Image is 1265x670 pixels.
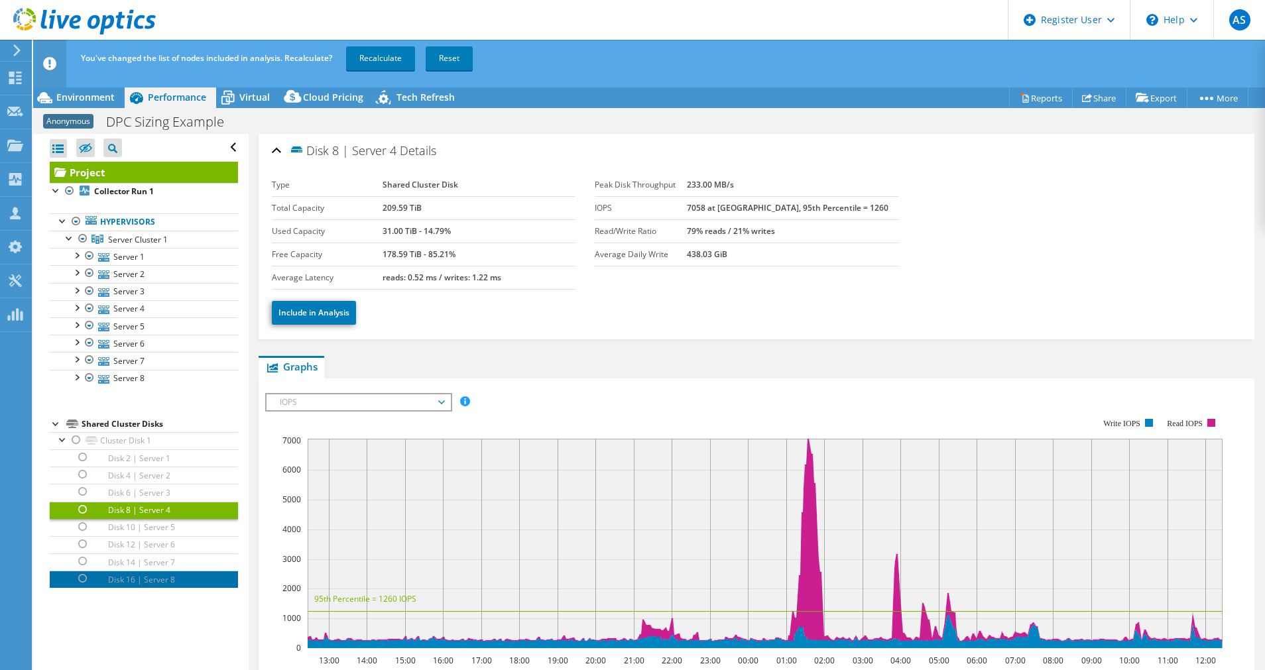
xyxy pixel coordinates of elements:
svg: \n [1146,14,1158,26]
text: 19:00 [548,655,568,666]
text: 3000 [282,553,301,565]
a: Disk 16 | Server 8 [50,571,238,588]
text: 4000 [282,524,301,535]
b: Shared Cluster Disk [383,179,458,190]
text: Write IOPS [1103,419,1140,428]
span: Cloud Pricing [303,91,363,103]
a: Collector Run 1 [50,183,238,200]
text: Read IOPS [1167,419,1203,428]
label: Free Capacity [272,248,383,261]
b: 233.00 MB/s [687,179,734,190]
span: Anonymous [43,114,93,129]
text: 01:00 [776,655,797,666]
span: Tech Refresh [396,91,455,103]
text: 7000 [282,435,301,446]
label: Read/Write Ratio [595,225,686,238]
a: Server Cluster 1 [50,231,238,248]
span: Graphs [265,360,318,373]
b: 178.59 TiB - 85.21% [383,249,455,260]
text: 0 [296,642,301,653]
text: 95th Percentile = 1260 IOPS [314,593,416,604]
label: Used Capacity [272,225,383,238]
text: 18:00 [509,655,530,666]
b: 31.00 TiB - 14.79% [383,225,451,237]
a: Server 8 [50,370,238,387]
text: 02:00 [814,655,835,666]
text: 07:00 [1005,655,1026,666]
a: Disk 8 | Server 4 [50,502,238,519]
a: Disk 10 | Server 5 [50,519,238,536]
text: 04:00 [890,655,911,666]
text: 14:00 [357,655,377,666]
label: Average Latency [272,271,383,284]
span: You've changed the list of nodes included in analysis. Recalculate? [81,52,332,64]
span: Details [400,142,436,158]
a: Reset [426,46,473,70]
label: Peak Disk Throughput [595,178,686,192]
a: Recalculate [346,46,415,70]
text: 16:00 [433,655,453,666]
a: Server 3 [50,283,238,300]
text: 10:00 [1119,655,1140,666]
span: Environment [56,91,115,103]
text: 23:00 [700,655,721,666]
a: Project [50,162,238,183]
label: IOPS [595,201,686,215]
label: Type [272,178,383,192]
span: Performance [148,91,206,103]
text: 22:00 [662,655,682,666]
a: Server 2 [50,265,238,282]
text: 06:00 [967,655,987,666]
text: 2000 [282,583,301,594]
a: Disk 2 | Server 1 [50,449,238,467]
text: 15:00 [395,655,416,666]
a: Share [1072,87,1126,108]
label: Total Capacity [272,201,383,215]
a: Disk 14 | Server 7 [50,553,238,571]
a: Include in Analysis [272,301,356,325]
a: Server 7 [50,352,238,369]
text: 5000 [282,494,301,505]
text: 13:00 [319,655,339,666]
b: 209.59 TiB [383,202,422,213]
text: 05:00 [929,655,949,666]
a: Reports [1009,87,1073,108]
span: AS [1229,9,1250,30]
text: 03:00 [853,655,873,666]
text: 21:00 [624,655,644,666]
b: 438.03 GiB [687,249,727,260]
text: 11:00 [1158,655,1178,666]
a: Cluster Disk 1 [50,432,238,449]
text: 6000 [282,464,301,475]
div: Shared Cluster Disks [82,416,238,432]
text: 20:00 [585,655,606,666]
h1: DPC Sizing Example [100,115,245,129]
text: 00:00 [738,655,758,666]
text: 17:00 [471,655,492,666]
a: Disk 12 | Server 6 [50,536,238,553]
a: Disk 4 | Server 2 [50,467,238,484]
a: More [1187,87,1248,108]
text: 12:00 [1195,655,1216,666]
a: Hypervisors [50,213,238,231]
b: reads: 0.52 ms / writes: 1.22 ms [383,272,501,283]
a: Disk 6 | Server 3 [50,484,238,501]
span: Disk 8 | Server 4 [289,142,396,158]
span: Server Cluster 1 [108,234,168,245]
b: Collector Run 1 [94,186,154,197]
a: Server 4 [50,300,238,317]
text: 1000 [282,612,301,624]
b: 7058 at [GEOGRAPHIC_DATA], 95th Percentile = 1260 [687,202,888,213]
label: Average Daily Write [595,248,686,261]
text: 08:00 [1043,655,1063,666]
span: IOPS [273,394,444,410]
a: Export [1126,87,1187,108]
span: Virtual [239,91,270,103]
a: Server 1 [50,248,238,265]
text: 09:00 [1081,655,1102,666]
a: Server 5 [50,317,238,335]
b: 79% reads / 21% writes [687,225,775,237]
a: Server 6 [50,335,238,352]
